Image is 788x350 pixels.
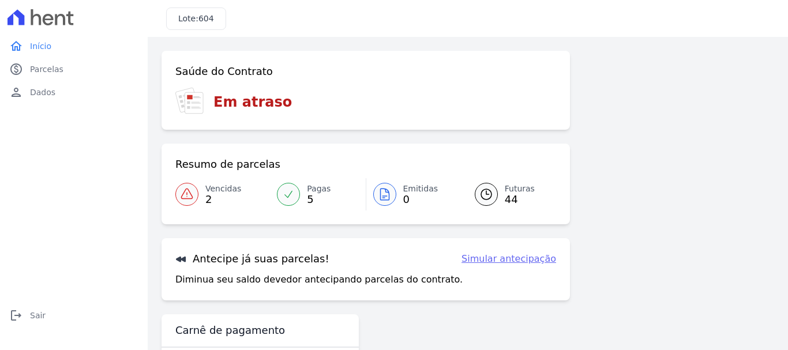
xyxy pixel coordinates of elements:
[5,304,143,327] a: logoutSair
[175,273,463,287] p: Diminua seu saldo devedor antecipando parcelas do contrato.
[9,62,23,76] i: paid
[30,40,51,52] span: Início
[205,195,241,204] span: 2
[213,92,292,112] h3: Em atraso
[175,157,280,171] h3: Resumo de parcelas
[198,14,214,23] span: 604
[403,195,438,204] span: 0
[9,39,23,53] i: home
[270,178,365,210] a: Pagas 5
[30,86,55,98] span: Dados
[9,85,23,99] i: person
[307,195,331,204] span: 5
[366,178,461,210] a: Emitidas 0
[30,63,63,75] span: Parcelas
[9,308,23,322] i: logout
[307,183,331,195] span: Pagas
[505,183,535,195] span: Futuras
[5,35,143,58] a: homeInício
[403,183,438,195] span: Emitidas
[461,178,556,210] a: Futuras 44
[5,81,143,104] a: personDados
[175,323,285,337] h3: Carnê de pagamento
[175,252,329,266] h3: Antecipe já suas parcelas!
[30,310,46,321] span: Sair
[175,178,270,210] a: Vencidas 2
[5,58,143,81] a: paidParcelas
[205,183,241,195] span: Vencidas
[178,13,214,25] h3: Lote:
[505,195,535,204] span: 44
[175,65,273,78] h3: Saúde do Contrato
[461,252,556,266] a: Simular antecipação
